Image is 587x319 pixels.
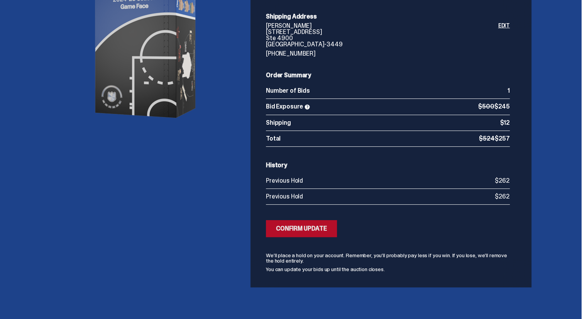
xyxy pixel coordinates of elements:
p: [STREET_ADDRESS] [266,29,498,35]
p: You can update your bids up until the auction closes. [266,266,510,272]
p: 1 [507,88,510,94]
button: Confirm Update [266,220,337,237]
span: $524 [479,134,494,143]
p: Shipping [266,120,500,126]
p: Ste 4900 [266,35,498,41]
h6: Order Summary [266,72,510,78]
p: $262 [495,178,510,184]
p: [GEOGRAPHIC_DATA]-3449 [266,41,498,48]
p: $257 [479,136,510,142]
p: We’ll place a hold on your account. Remember, you’ll probably pay less if you win. If you lose, w... [266,253,510,263]
span: $500 [478,102,494,110]
p: $12 [500,120,510,126]
p: Bid Exposure [266,104,478,110]
p: Previous Hold [266,178,495,184]
p: Number of Bids [266,88,507,94]
p: $245 [478,104,510,110]
div: Confirm Update [276,226,327,232]
p: [PERSON_NAME] [266,23,498,29]
a: Edit [498,23,510,57]
p: $262 [495,193,510,200]
p: Previous Hold [266,193,495,200]
p: Total [266,136,479,142]
p: [PHONE_NUMBER] [266,51,498,57]
h6: Shipping Address [266,14,510,20]
h6: History [266,162,510,168]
